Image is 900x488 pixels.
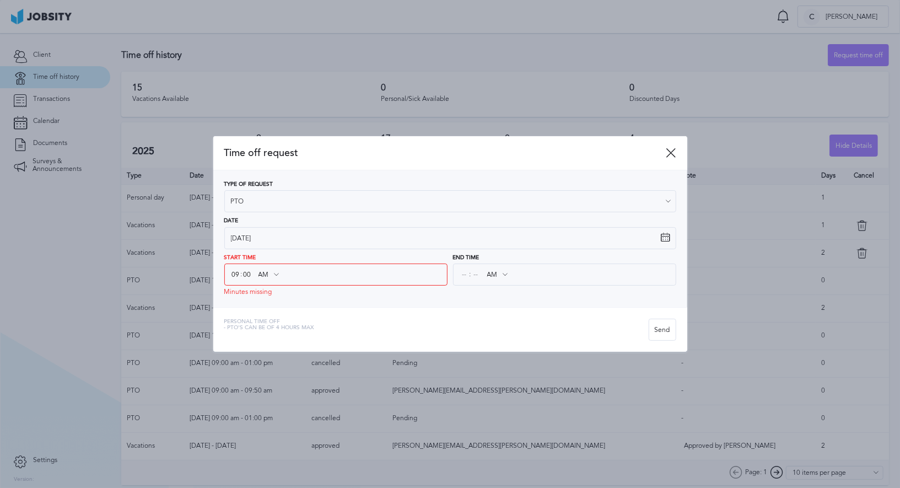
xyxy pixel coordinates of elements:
[649,319,676,341] button: Send
[453,255,479,261] span: End Time
[224,181,273,188] span: Type of Request
[224,147,666,159] span: Time off request
[241,271,242,278] span: :
[224,325,314,331] span: - PTO's can be of 4 hours max
[231,265,241,285] input: --
[242,265,252,285] input: --
[224,218,239,224] span: Date
[470,271,471,278] span: :
[471,265,481,285] input: --
[224,319,314,325] span: Personal Time Off
[460,265,470,285] input: --
[224,255,256,261] span: Start Time
[224,288,272,296] span: Minutes missing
